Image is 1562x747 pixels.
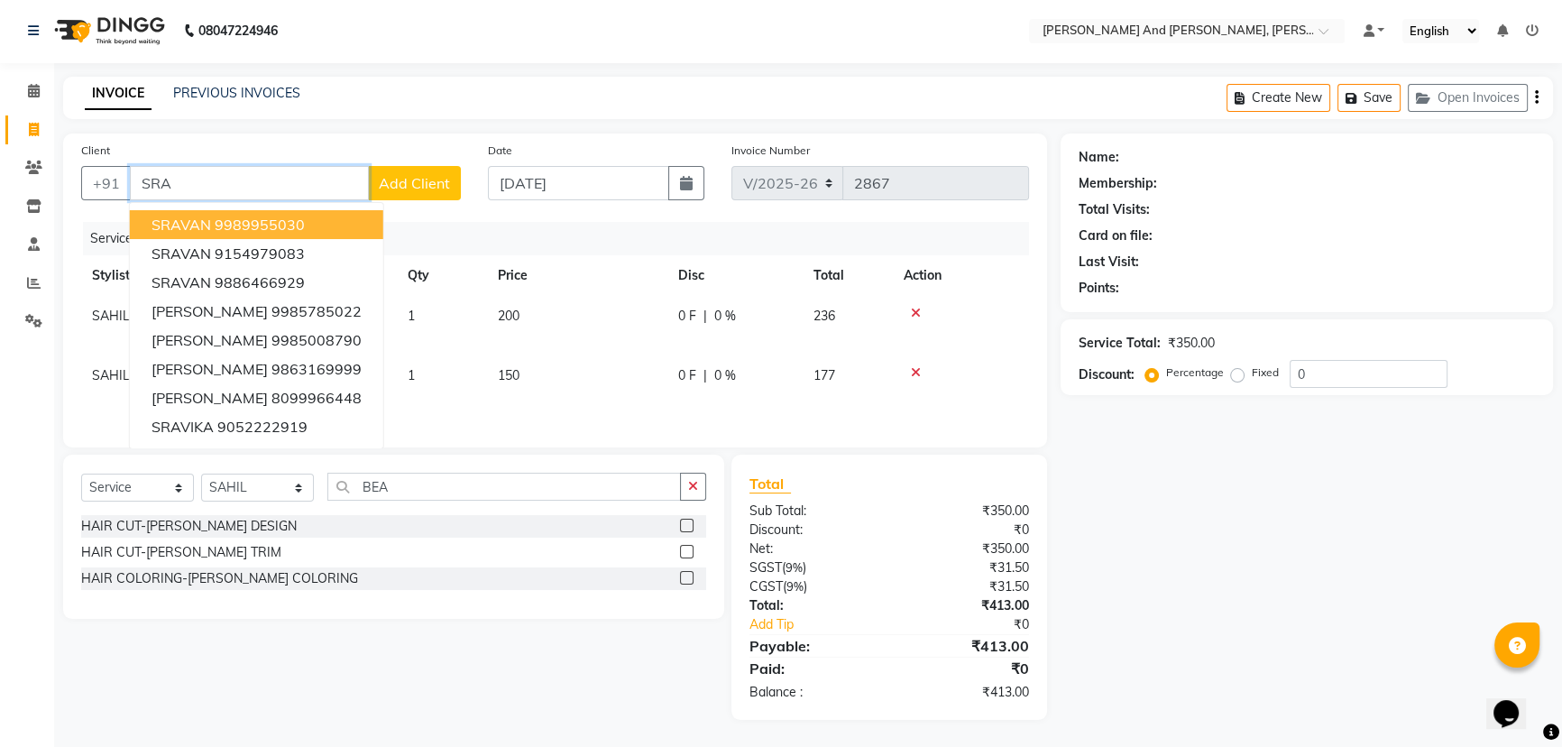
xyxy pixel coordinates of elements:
[914,615,1043,634] div: ₹0
[786,579,804,594] span: 9%
[703,307,707,326] span: |
[397,255,487,296] th: Qty
[498,308,519,324] span: 200
[1486,675,1544,729] iframe: chat widget
[152,302,268,320] span: [PERSON_NAME]
[152,389,268,407] span: [PERSON_NAME]
[152,331,268,349] span: [PERSON_NAME]
[81,255,262,296] th: Stylist
[271,302,362,320] ngb-highlight: 9985785022
[736,658,889,679] div: Paid:
[736,539,889,558] div: Net:
[736,615,915,634] a: Add Tip
[1252,364,1279,381] label: Fixed
[813,367,835,383] span: 177
[83,222,1043,255] div: Services
[152,360,268,378] span: [PERSON_NAME]
[1337,84,1401,112] button: Save
[749,578,783,595] span: CGST
[487,255,667,296] th: Price
[736,521,889,539] div: Discount:
[1079,226,1153,245] div: Card on file:
[889,658,1043,679] div: ₹0
[152,418,214,436] span: SRAVIKA
[736,596,889,615] div: Total:
[85,78,152,110] a: INVOICE
[130,166,369,200] input: Search by Name/Mobile/Email/Code
[889,558,1043,577] div: ₹31.50
[1408,84,1528,112] button: Open Invoices
[81,569,358,588] div: HAIR COLORING-[PERSON_NAME] COLORING
[678,307,696,326] span: 0 F
[152,273,211,291] span: SRAVAN
[379,174,450,192] span: Add Client
[81,143,110,159] label: Client
[81,166,132,200] button: +91
[786,560,803,575] span: 9%
[408,308,415,324] span: 1
[1227,84,1330,112] button: Create New
[46,5,170,56] img: logo
[813,308,835,324] span: 236
[92,367,130,383] span: SAHIL
[1079,334,1161,353] div: Service Total:
[749,475,791,493] span: Total
[215,244,305,263] ngb-highlight: 9154979083
[703,366,707,385] span: |
[327,473,681,501] input: Search or Scan
[173,85,300,101] a: PREVIOUS INVOICES
[215,216,305,234] ngb-highlight: 9989955030
[714,307,736,326] span: 0 %
[1079,253,1139,272] div: Last Visit:
[81,543,281,562] div: HAIR CUT-[PERSON_NAME] TRIM
[714,366,736,385] span: 0 %
[152,244,211,263] span: SRAVAN
[498,367,519,383] span: 150
[889,521,1043,539] div: ₹0
[271,389,362,407] ngb-highlight: 8099966448
[893,255,1029,296] th: Action
[736,502,889,521] div: Sub Total:
[889,539,1043,558] div: ₹350.00
[152,216,211,234] span: SRAVAN
[736,577,889,596] div: ( )
[271,331,362,349] ngb-highlight: 9985008790
[678,366,696,385] span: 0 F
[736,683,889,702] div: Balance :
[368,166,461,200] button: Add Client
[889,502,1043,521] div: ₹350.00
[889,683,1043,702] div: ₹413.00
[1079,174,1157,193] div: Membership:
[1079,200,1150,219] div: Total Visits:
[1166,364,1224,381] label: Percentage
[488,143,512,159] label: Date
[889,635,1043,657] div: ₹413.00
[667,255,803,296] th: Disc
[736,635,889,657] div: Payable:
[749,559,782,576] span: SGST
[217,418,308,436] ngb-highlight: 9052222919
[1079,148,1119,167] div: Name:
[736,558,889,577] div: ( )
[803,255,893,296] th: Total
[889,596,1043,615] div: ₹413.00
[1168,334,1215,353] div: ₹350.00
[1079,279,1119,298] div: Points:
[889,577,1043,596] div: ₹31.50
[731,143,810,159] label: Invoice Number
[198,5,278,56] b: 08047224946
[215,273,305,291] ngb-highlight: 9886466929
[1079,365,1135,384] div: Discount:
[408,367,415,383] span: 1
[81,517,297,536] div: HAIR CUT-[PERSON_NAME] DESIGN
[271,360,362,378] ngb-highlight: 9863169999
[92,308,130,324] span: SAHIL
